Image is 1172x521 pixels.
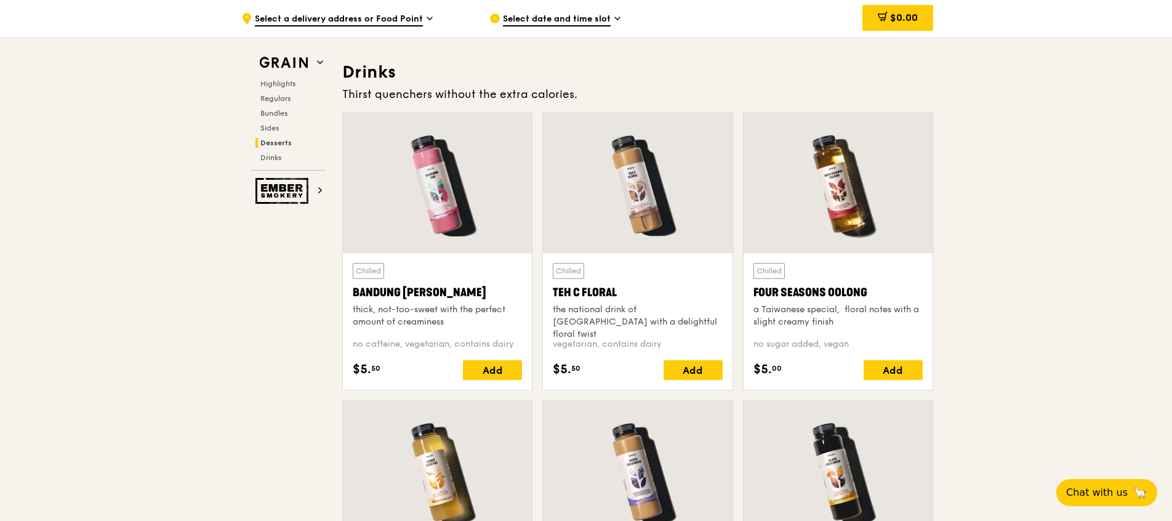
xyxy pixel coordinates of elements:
span: Select date and time slot [503,13,611,26]
div: Chilled [353,263,384,279]
div: thick, not-too-sweet with the perfect amount of creaminess [353,304,522,328]
span: $5. [553,360,571,379]
div: Chilled [753,263,785,279]
span: Drinks [260,153,281,162]
span: $5. [753,360,772,379]
span: Regulars [260,94,291,103]
span: 🦙 [1133,485,1147,500]
div: Four Seasons Oolong [753,284,923,301]
div: Bandung [PERSON_NAME] [353,284,522,301]
div: Add [664,360,723,380]
span: 50 [571,363,580,373]
span: Desserts [260,139,292,147]
div: Chilled [553,263,584,279]
h3: Drinks [342,61,933,83]
img: Ember Smokery web logo [255,178,312,204]
span: 00 [772,363,782,373]
span: 50 [371,363,380,373]
div: no sugar added, vegan [753,338,923,350]
div: no caffeine, vegetarian, contains dairy [353,338,522,350]
div: the national drink of [GEOGRAPHIC_DATA] with a delightful floral twist [553,304,722,341]
span: Highlights [260,79,295,88]
span: $5. [353,360,371,379]
div: Teh C Floral [553,284,722,301]
button: Chat with us🦙 [1056,479,1157,506]
span: $0.00 [890,12,918,23]
span: Sides [260,124,279,132]
span: Chat with us [1066,485,1128,500]
div: vegetarian, contains dairy [553,338,722,350]
div: Add [864,360,923,380]
span: Select a delivery address or Food Point [255,13,423,26]
div: a Taiwanese special, floral notes with a slight creamy finish [753,304,923,328]
div: Thirst quenchers without the extra calories. [342,86,933,103]
span: Bundles [260,109,287,118]
div: Add [463,360,522,380]
img: Grain web logo [255,52,312,74]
